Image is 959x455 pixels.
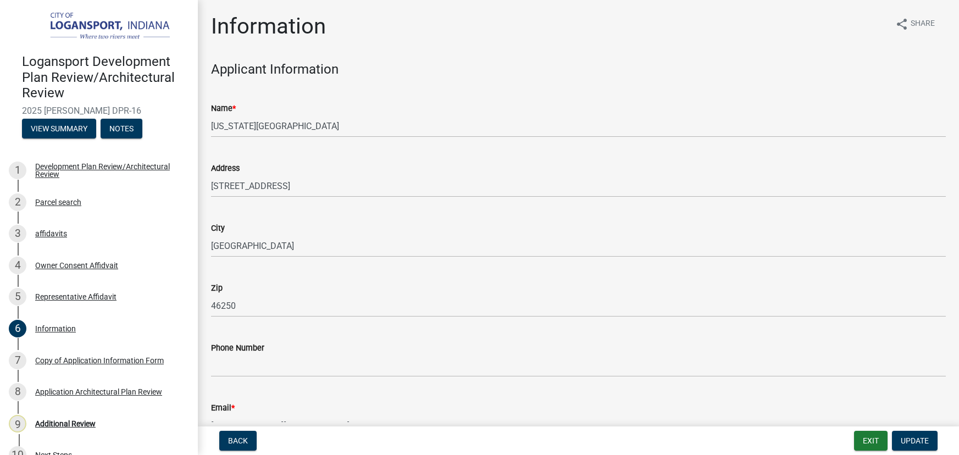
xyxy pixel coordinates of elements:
[9,383,26,401] div: 8
[228,436,248,445] span: Back
[211,105,236,113] label: Name
[886,13,944,35] button: shareShare
[211,404,235,412] label: Email
[9,415,26,432] div: 9
[101,119,142,138] button: Notes
[211,62,946,77] h4: Applicant Information
[9,352,26,369] div: 7
[9,257,26,274] div: 4
[35,388,162,396] div: Application Architectural Plan Review
[895,18,908,31] i: share
[211,225,225,232] label: City
[22,106,176,116] span: 2025 [PERSON_NAME] DPR-16
[101,125,142,134] wm-modal-confirm: Notes
[22,54,189,101] h4: Logansport Development Plan Review/Architectural Review
[211,285,223,292] label: Zip
[211,345,264,352] label: Phone Number
[219,431,257,451] button: Back
[22,125,96,134] wm-modal-confirm: Summary
[22,12,180,42] img: City of Logansport, Indiana
[35,163,180,178] div: Development Plan Review/Architectural Review
[9,193,26,211] div: 2
[35,357,164,364] div: Copy of Application Information Form
[892,431,938,451] button: Update
[22,119,96,138] button: View Summary
[9,320,26,337] div: 6
[35,420,96,428] div: Additional Review
[35,262,118,269] div: Owner Consent Affidvait
[901,436,929,445] span: Update
[9,162,26,179] div: 1
[9,225,26,242] div: 3
[854,431,888,451] button: Exit
[35,230,67,237] div: affidavits
[35,198,81,206] div: Parcel search
[211,13,326,40] h1: Information
[35,293,117,301] div: Representative Affidavit
[211,165,240,173] label: Address
[911,18,935,31] span: Share
[9,288,26,306] div: 5
[35,325,76,332] div: Information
